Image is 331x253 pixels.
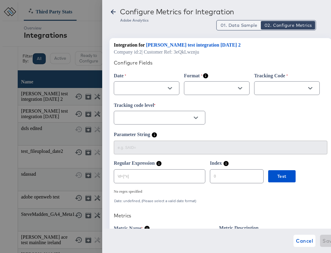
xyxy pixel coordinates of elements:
[114,213,327,219] div: Metrics
[165,84,174,93] button: Open
[306,84,315,93] button: Open
[277,173,286,180] span: Test
[217,21,261,30] button: Data Sample
[114,132,150,139] label: Parameter String
[221,22,257,28] span: 01. Data Sample
[293,235,315,247] button: Cancel
[114,102,156,108] label: Tracking code level
[114,167,205,180] input: \d+[^x]
[114,73,126,79] label: Date
[114,60,327,66] div: Configure Fields
[120,18,324,23] div: Adobe Analytics
[114,160,155,168] label: Regular Expression
[261,21,315,30] button: Configure Metrics
[236,84,245,93] button: Open
[114,42,145,48] span: Integration for
[184,73,203,80] label: Format
[219,225,258,231] label: Metric Description
[114,189,142,194] div: No regex specified
[114,225,143,233] label: Metric Name
[210,160,222,168] label: Index
[264,22,312,28] span: 02. Configure Metrics
[296,237,313,245] span: Cancel
[268,170,296,189] a: Test
[191,113,200,122] button: Open
[114,139,327,152] input: e.g. SAID=
[146,42,241,48] span: [PERSON_NAME] test integration [DATE] 2
[254,73,288,79] label: Tracking Code
[120,7,234,16] div: Configure Metrics for Integration
[210,167,263,180] input: 0
[268,170,296,182] button: Test
[114,49,199,55] span: Company id: 2 | Customer Ref: 3eQkLwznju
[114,199,205,203] div: Date: undefined, (Please select a valid date format)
